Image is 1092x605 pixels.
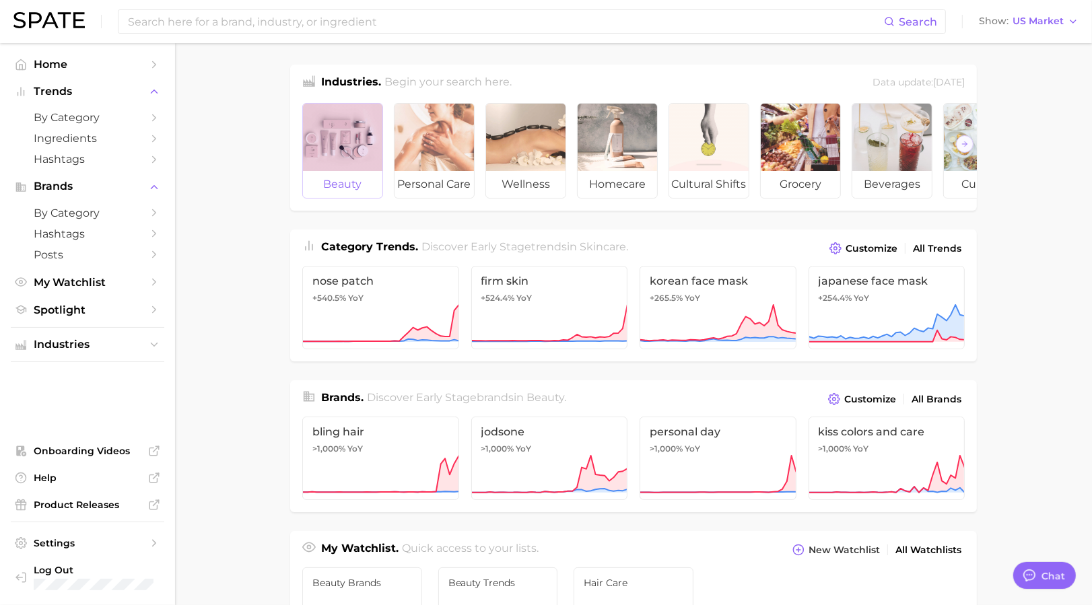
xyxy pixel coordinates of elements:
[11,299,164,320] a: Spotlight
[908,390,965,408] a: All Brands
[11,203,164,223] a: by Category
[944,171,1023,198] span: culinary
[11,223,164,244] a: Hashtags
[640,417,796,500] a: personal day>1,000% YoY
[34,180,141,192] span: Brands
[34,153,141,166] span: Hashtags
[760,103,841,199] a: grocery
[11,468,164,488] a: Help
[11,176,164,197] button: Brands
[819,275,955,287] span: japanese face mask
[312,443,345,454] span: >1,000%
[819,293,852,303] span: +254.4%
[13,12,85,28] img: SPATE
[34,111,141,124] span: by Category
[584,577,683,588] span: Hair Care
[471,266,628,349] a: firm skin+524.4% YoY
[11,560,164,594] a: Log out. Currently logged in with e-mail lerae.matz@unilever.com.
[11,272,164,293] a: My Watchlist
[321,74,381,92] h1: Industries.
[481,275,618,287] span: firm skin
[34,537,141,549] span: Settings
[650,275,786,287] span: korean face mask
[321,240,418,253] span: Category Trends .
[789,540,883,559] button: New Watchlist
[11,334,164,355] button: Industries
[34,339,141,351] span: Industries
[11,441,164,461] a: Onboarding Videos
[395,171,474,198] span: personal care
[826,239,901,258] button: Customize
[321,540,399,559] h1: My Watchlist.
[34,472,141,484] span: Help
[321,391,364,404] span: Brands .
[976,13,1082,30] button: ShowUS Market
[640,266,796,349] a: korean face mask+265.5% YoY
[650,425,786,438] span: personal day
[685,293,700,304] span: YoY
[368,391,567,404] span: Discover Early Stage brands in .
[517,293,533,304] span: YoY
[809,544,880,556] span: New Watchlist
[11,533,164,553] a: Settings
[669,171,749,198] span: cultural shifts
[34,304,141,316] span: Spotlight
[913,243,961,254] span: All Trends
[11,54,164,75] a: Home
[34,248,141,261] span: Posts
[348,293,364,304] span: YoY
[650,443,683,454] span: >1,000%
[852,171,932,198] span: beverages
[11,107,164,128] a: by Category
[34,564,153,576] span: Log Out
[685,443,700,454] span: YoY
[34,499,141,511] span: Product Releases
[577,103,658,199] a: homecare
[481,425,618,438] span: jodsone
[11,81,164,102] button: Trends
[312,275,449,287] span: nose patch
[312,425,449,438] span: bling hair
[910,240,965,258] a: All Trends
[1013,17,1064,25] span: US Market
[819,425,955,438] span: kiss colors and care
[403,540,539,559] h2: Quick access to your lists.
[486,171,566,198] span: wellness
[448,577,548,588] span: Beauty Trends
[127,10,884,33] input: Search here for a brand, industry, or ingredient
[11,149,164,170] a: Hashtags
[34,85,141,98] span: Trends
[895,544,961,556] span: All Watchlists
[34,445,141,457] span: Onboarding Videos
[943,103,1024,199] a: culinary
[956,135,974,153] button: Scroll Right
[899,15,937,28] span: Search
[385,74,512,92] h2: Begin your search here.
[485,103,566,199] a: wellness
[854,293,870,304] span: YoY
[11,128,164,149] a: Ingredients
[11,244,164,265] a: Posts
[809,417,965,500] a: kiss colors and care>1,000% YoY
[669,103,749,199] a: cultural shifts
[312,293,346,303] span: +540.5%
[302,103,383,199] a: beauty
[844,394,896,405] span: Customize
[34,227,141,240] span: Hashtags
[481,293,515,303] span: +524.4%
[912,394,961,405] span: All Brands
[527,391,565,404] span: beauty
[825,390,899,408] button: Customize
[422,240,629,253] span: Discover Early Stage trends in .
[516,443,532,454] span: YoY
[394,103,475,199] a: personal care
[809,266,965,349] a: japanese face mask+254.4% YoY
[34,207,141,219] span: by Category
[34,58,141,71] span: Home
[979,17,1009,25] span: Show
[347,443,363,454] span: YoY
[819,443,852,454] span: >1,000%
[761,171,840,198] span: grocery
[303,171,382,198] span: beauty
[873,74,965,92] div: Data update: [DATE]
